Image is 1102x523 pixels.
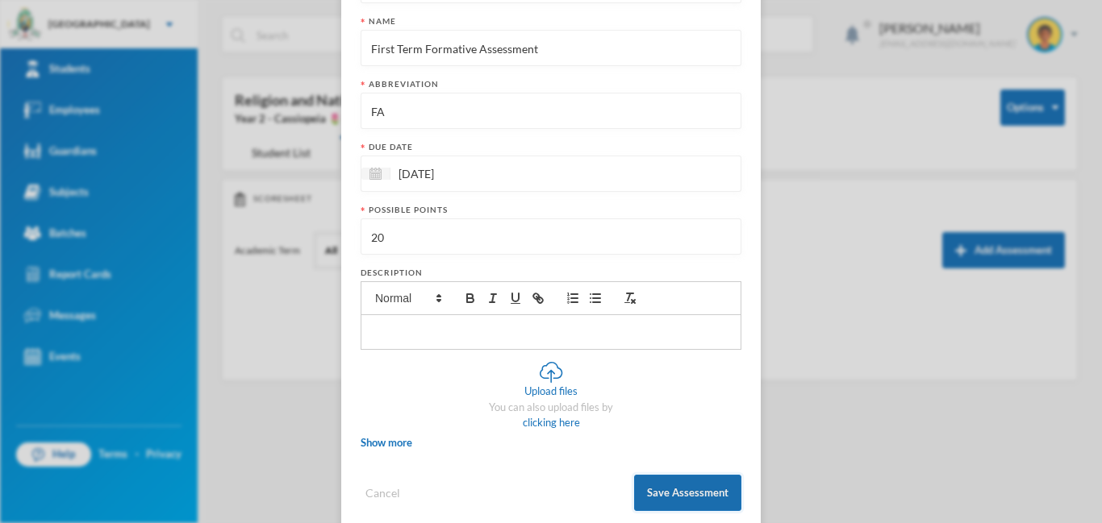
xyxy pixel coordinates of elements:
input: Select date [390,164,526,183]
span: Show more [361,436,412,449]
div: clicking here [523,415,580,431]
div: Upload files [524,384,578,400]
div: Description [361,267,741,279]
div: Name [361,15,741,27]
button: Cancel [361,484,405,502]
div: Possible points [361,204,741,216]
div: Abbreviation [361,78,741,90]
div: You can also upload files by [489,400,613,416]
button: Save Assessment [634,475,741,511]
img: upload [540,362,563,384]
div: Due date [361,141,741,153]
